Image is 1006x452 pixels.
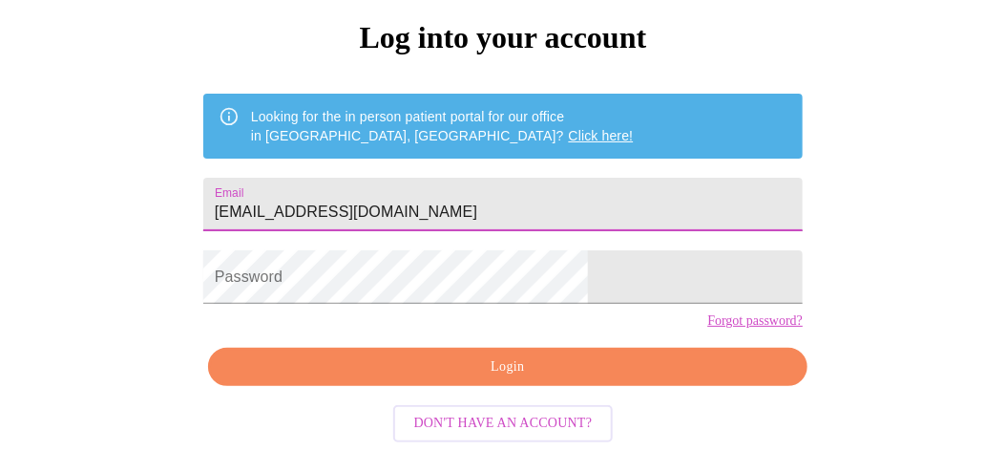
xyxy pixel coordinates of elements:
[414,412,593,436] span: Don't have an account?
[230,355,786,379] span: Login
[393,405,614,442] button: Don't have an account?
[569,128,634,143] a: Click here!
[251,99,634,153] div: Looking for the in person patient portal for our office in [GEOGRAPHIC_DATA], [GEOGRAPHIC_DATA]?
[388,414,618,430] a: Don't have an account?
[707,313,803,329] a: Forgot password?
[208,348,807,387] button: Login
[203,20,803,55] h3: Log into your account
